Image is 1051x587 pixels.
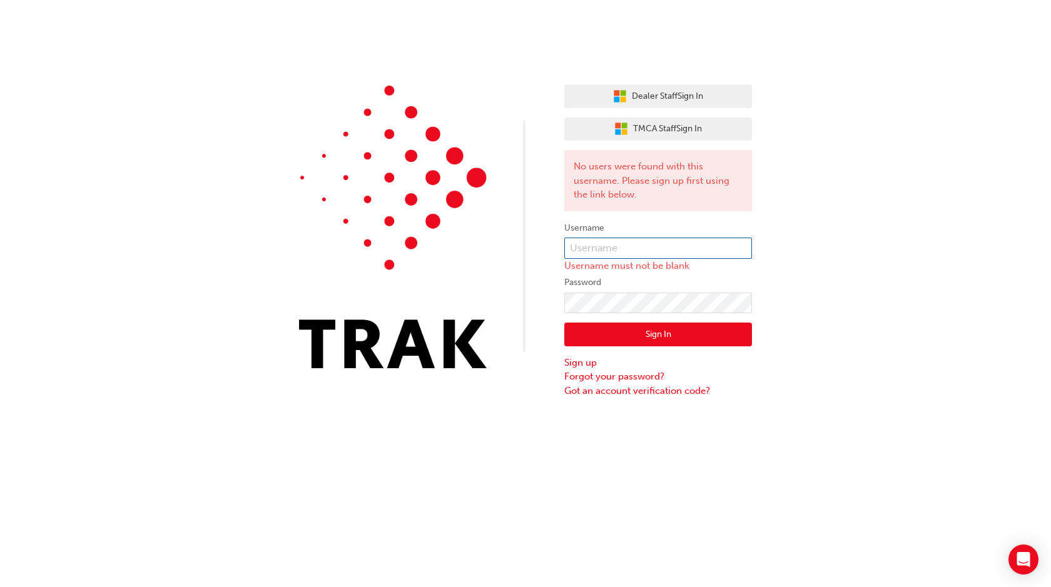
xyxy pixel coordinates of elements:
button: TMCA StaffSign In [564,118,752,141]
p: Username must not be blank [564,259,752,273]
div: No users were found with this username. Please sign up first using the link below. [564,150,752,211]
img: Trak [299,86,487,368]
span: Dealer Staff Sign In [632,89,703,104]
a: Forgot your password? [564,369,752,384]
span: TMCA Staff Sign In [633,122,702,136]
label: Password [564,275,752,290]
label: Username [564,221,752,236]
button: Sign In [564,323,752,346]
a: Sign up [564,356,752,370]
a: Got an account verification code? [564,384,752,398]
input: Username [564,238,752,259]
button: Dealer StaffSign In [564,84,752,108]
div: Open Intercom Messenger [1008,544,1038,574]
